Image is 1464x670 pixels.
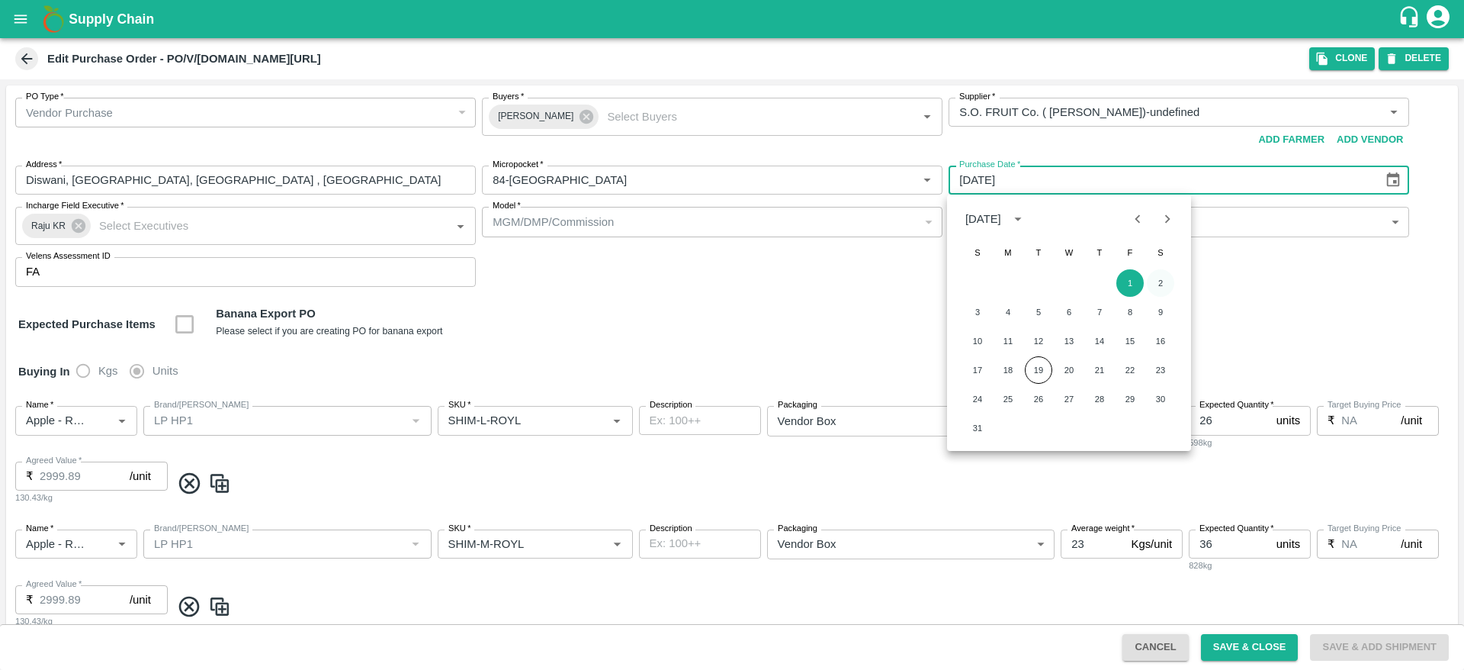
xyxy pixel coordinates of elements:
span: Monday [994,237,1022,268]
input: Select Buyers [601,107,893,127]
p: ₹ [1328,536,1335,552]
button: 14 [1086,327,1113,355]
button: Clone [1309,47,1375,69]
button: Add Vendor [1331,127,1409,153]
p: /unit [1401,412,1422,429]
button: 15 [1116,327,1144,355]
input: 0 [1189,530,1270,559]
button: 27 [1055,385,1083,413]
label: Description [650,523,692,535]
div: 130.43/kg [15,491,168,504]
p: Vendor Box [778,413,836,430]
label: PO Type [26,91,64,103]
span: Units [152,362,178,379]
div: [DATE] [965,211,1001,227]
p: /unit [130,468,151,485]
p: /unit [130,591,151,608]
button: 29 [1116,385,1144,413]
input: 0.0 [40,462,130,491]
input: 0 [1189,406,1270,435]
button: Open [1384,102,1404,122]
p: FA [26,263,40,280]
label: Micropocket [493,159,544,171]
button: Open [451,216,470,236]
div: account of current user [1424,3,1452,35]
span: Sunday [964,237,991,268]
input: Select Executives [93,216,426,236]
label: Target Buying Price [1328,523,1401,535]
label: Description [650,399,692,411]
input: SKU [442,534,583,554]
button: Add Farmer [1252,127,1331,153]
input: Create Brand/Marka [148,411,402,430]
button: DELETE [1379,47,1449,69]
button: 11 [994,327,1022,355]
button: 13 [1055,327,1083,355]
input: Select Supplier [953,102,1360,122]
button: 20 [1055,356,1083,384]
p: MGM/DMP/Commission [493,214,614,230]
label: Agreed Value [26,455,82,467]
button: Choose date, selected date is Aug 1, 2025 [1379,166,1408,195]
span: [PERSON_NAME] [489,108,583,124]
button: Open [112,534,132,554]
label: Brand/[PERSON_NAME] [154,399,249,411]
span: Tuesday [1025,237,1052,268]
button: Open [607,534,627,554]
p: ₹ [1328,412,1335,429]
input: 0.0 [1341,530,1401,559]
label: Name [26,399,53,411]
button: 30 [1147,385,1174,413]
p: ₹ [26,591,34,608]
input: Name [20,534,88,554]
button: 23 [1147,356,1174,384]
button: Open [112,411,132,430]
button: 8 [1116,298,1144,326]
input: 0.0 [1341,406,1401,435]
p: Vendor Purchase [26,105,113,121]
input: Micropocket [486,170,893,190]
span: Saturday [1147,237,1174,268]
button: Cancel [1122,634,1188,661]
p: /unit [1401,536,1422,552]
button: 10 [964,327,991,355]
label: Expected Quantity [1199,399,1274,411]
strong: Expected Purchase Items [18,318,156,330]
input: Name [20,411,88,430]
button: 9 [1147,298,1174,326]
span: Kgs [98,362,118,379]
input: SKU [442,411,583,430]
p: units [1276,412,1300,429]
button: 31 [964,414,991,442]
button: 18 [994,356,1022,384]
button: Save & Close [1201,634,1299,661]
input: Create Brand/Marka [148,534,402,554]
button: calendar view is open, switch to year view [1006,207,1030,231]
label: Name [26,523,53,535]
span: Wednesday [1055,237,1083,268]
p: ₹ [26,468,34,485]
div: 828kg [1189,559,1311,572]
button: 17 [964,356,991,384]
div: 598kg [1189,436,1311,449]
img: CloneIcon [208,594,231,620]
div: customer-support [1398,5,1424,33]
b: Edit Purchase Order - PO/V/[DOMAIN_NAME][URL] [47,53,321,65]
button: 12 [1025,327,1052,355]
button: 5 [1025,298,1052,326]
label: Brand/[PERSON_NAME] [154,523,249,535]
img: logo [38,4,69,34]
button: Previous month [1123,205,1152,234]
label: Packaging [778,399,817,411]
h6: Buying In [12,356,76,388]
b: Banana Export PO [216,308,315,320]
span: Friday [1116,237,1144,268]
div: 130.43/kg [15,614,168,628]
button: 22 [1116,356,1144,384]
label: Buyers [493,91,524,103]
div: [PERSON_NAME] [489,105,599,129]
button: 4 [994,298,1022,326]
button: 6 [1055,298,1083,326]
span: Thursday [1086,237,1113,268]
label: Incharge Field Executive [26,200,124,212]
